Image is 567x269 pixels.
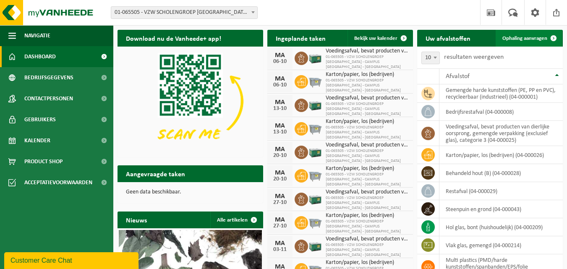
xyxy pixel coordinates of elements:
[272,99,288,106] div: MA
[439,218,563,236] td: hol glas, bont (huishoudelijk) (04-000209)
[439,121,563,146] td: voedingsafval, bevat producten van dierlijke oorsprong, gemengde verpakking (exclusief glas), cat...
[326,149,409,164] span: 01-065505 - VZW SCHOLENGROEP [GEOGRAPHIC_DATA] - CAMPUS [GEOGRAPHIC_DATA] - [GEOGRAPHIC_DATA]
[24,109,56,130] span: Gebruikers
[24,46,56,67] span: Dashboard
[308,144,322,159] img: PB-LB-0680-HPE-GN-01
[348,30,412,47] a: Bekijk uw kalender
[272,217,288,223] div: MA
[326,165,409,172] span: Karton/papier, los (bedrijven)
[439,103,563,121] td: bedrijfsrestafval (04-000008)
[326,142,409,149] span: Voedingsafval, bevat producten van dierlijke oorsprong, gemengde verpakking (exc...
[439,236,563,254] td: vlak glas, gemengd (04-000214)
[326,55,409,70] span: 01-065505 - VZW SCHOLENGROEP [GEOGRAPHIC_DATA] - CAMPUS [GEOGRAPHIC_DATA] - [GEOGRAPHIC_DATA]
[308,97,322,112] img: PB-LB-0680-HPE-GN-01
[308,215,322,229] img: WB-2500-GAL-GY-01
[446,73,470,80] span: Afvalstof
[326,125,409,140] span: 01-065505 - VZW SCHOLENGROEP [GEOGRAPHIC_DATA] - CAMPUS [GEOGRAPHIC_DATA] - [GEOGRAPHIC_DATA]
[326,95,409,102] span: Voedingsafval, bevat producten van dierlijke oorsprong, gemengde verpakking (exc...
[118,30,230,46] h2: Download nu de Vanheede+ app!
[24,172,92,193] span: Acceptatievoorwaarden
[210,212,262,228] a: Alle artikelen
[308,121,322,135] img: WB-2500-GAL-GY-01
[439,146,563,164] td: karton/papier, los (bedrijven) (04-000026)
[502,36,547,41] span: Ophaling aanvragen
[272,247,288,253] div: 03-11
[417,30,479,46] h2: Uw afvalstoffen
[272,223,288,229] div: 27-10
[326,48,409,55] span: Voedingsafval, bevat producten van dierlijke oorsprong, gemengde verpakking (exc...
[272,129,288,135] div: 13-10
[118,47,263,156] img: Download de VHEPlus App
[422,52,439,64] span: 10
[439,182,563,200] td: restafval (04-000029)
[24,88,73,109] span: Contactpersonen
[444,54,504,60] label: resultaten weergeven
[24,67,73,88] span: Bedrijfsgegevens
[272,76,288,82] div: MA
[126,189,255,195] p: Geen data beschikbaar.
[272,106,288,112] div: 13-10
[326,189,409,196] span: Voedingsafval, bevat producten van dierlijke oorsprong, gemengde verpakking (exc...
[326,236,409,243] span: Voedingsafval, bevat producten van dierlijke oorsprong, gemengde verpakking (exc...
[326,172,409,187] span: 01-065505 - VZW SCHOLENGROEP [GEOGRAPHIC_DATA] - CAMPUS [GEOGRAPHIC_DATA] - [GEOGRAPHIC_DATA]
[111,6,258,19] span: 01-065505 - VZW SCHOLENGROEP SINT-MICHIEL - CAMPUS KLEIN SEMINARIE - VABI - ROESELARE
[326,102,409,117] span: 01-065505 - VZW SCHOLENGROEP [GEOGRAPHIC_DATA] - CAMPUS [GEOGRAPHIC_DATA] - [GEOGRAPHIC_DATA]
[118,165,193,182] h2: Aangevraagde taken
[326,78,409,93] span: 01-065505 - VZW SCHOLENGROEP [GEOGRAPHIC_DATA] - CAMPUS [GEOGRAPHIC_DATA] - [GEOGRAPHIC_DATA]
[326,219,409,234] span: 01-065505 - VZW SCHOLENGROEP [GEOGRAPHIC_DATA] - CAMPUS [GEOGRAPHIC_DATA] - [GEOGRAPHIC_DATA]
[118,212,155,228] h2: Nieuws
[24,130,50,151] span: Kalender
[326,71,409,78] span: Karton/papier, los (bedrijven)
[326,259,409,266] span: Karton/papier, los (bedrijven)
[308,191,322,206] img: PB-LB-0680-HPE-GN-01
[267,30,334,46] h2: Ingeplande taken
[272,146,288,153] div: MA
[326,243,409,258] span: 01-065505 - VZW SCHOLENGROEP [GEOGRAPHIC_DATA] - CAMPUS [GEOGRAPHIC_DATA] - [GEOGRAPHIC_DATA]
[272,240,288,247] div: MA
[439,84,563,103] td: gemengde harde kunststoffen (PE, PP en PVC), recycleerbaar (industrieel) (04-000001)
[308,238,322,253] img: PB-LB-0680-HPE-GN-01
[272,153,288,159] div: 20-10
[354,36,397,41] span: Bekijk uw kalender
[326,118,409,125] span: Karton/papier, los (bedrijven)
[272,193,288,200] div: MA
[111,7,257,18] span: 01-065505 - VZW SCHOLENGROEP SINT-MICHIEL - CAMPUS KLEIN SEMINARIE - VABI - ROESELARE
[308,74,322,88] img: WB-2500-GAL-GY-01
[308,50,322,65] img: PB-LB-0680-HPE-GN-01
[439,200,563,218] td: steenpuin en grond (04-000043)
[272,200,288,206] div: 27-10
[496,30,562,47] a: Ophaling aanvragen
[272,170,288,176] div: MA
[272,123,288,129] div: MA
[326,196,409,211] span: 01-065505 - VZW SCHOLENGROEP [GEOGRAPHIC_DATA] - CAMPUS [GEOGRAPHIC_DATA] - [GEOGRAPHIC_DATA]
[272,82,288,88] div: 06-10
[272,52,288,59] div: MA
[326,212,409,219] span: Karton/papier, los (bedrijven)
[439,164,563,182] td: behandeld hout (B) (04-000028)
[272,176,288,182] div: 20-10
[24,151,63,172] span: Product Shop
[308,168,322,182] img: WB-2500-GAL-GY-01
[24,25,50,46] span: Navigatie
[4,251,140,269] iframe: chat widget
[272,59,288,65] div: 06-10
